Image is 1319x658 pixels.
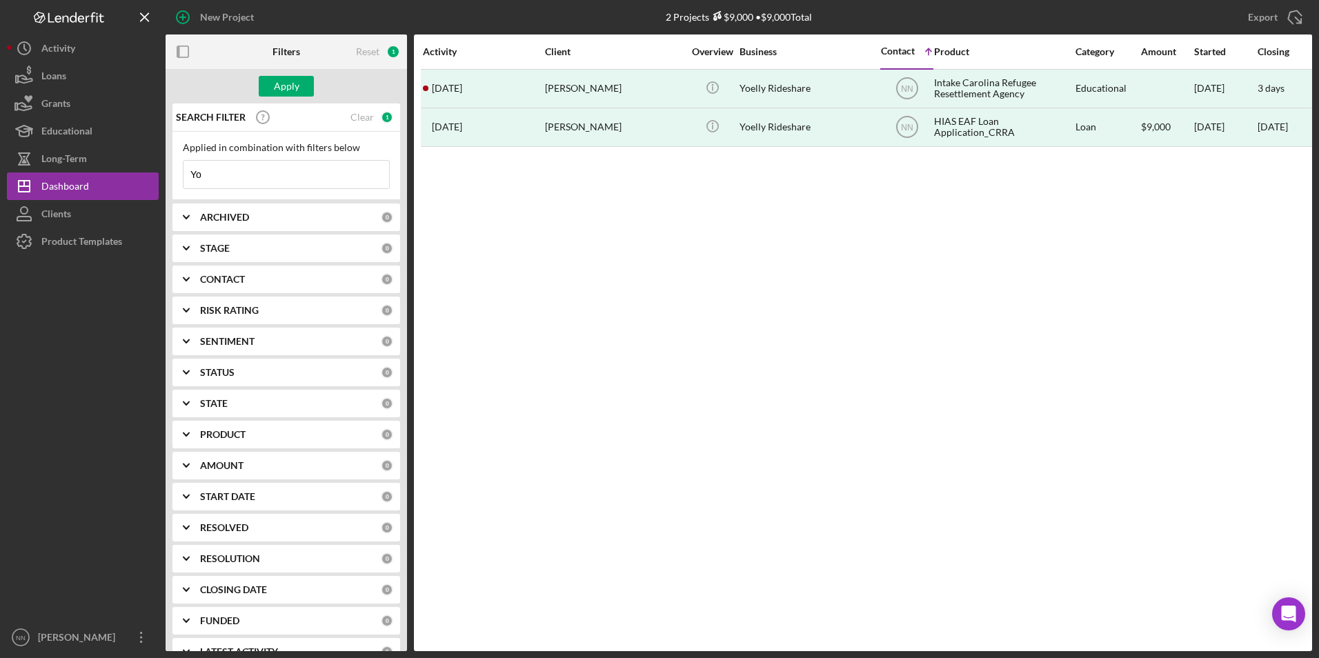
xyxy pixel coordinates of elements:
div: 0 [381,615,393,627]
b: RESOLUTION [200,553,260,564]
div: Reset [356,46,379,57]
div: 0 [381,335,393,348]
div: Clear [350,112,374,123]
div: Product [934,46,1072,57]
div: Grants [41,90,70,121]
time: 3 days [1258,82,1285,94]
div: Dashboard [41,172,89,203]
div: Intake Carolina Refugee Resettlement Agency [934,70,1072,107]
button: Product Templates [7,228,159,255]
div: [PERSON_NAME] [34,624,124,655]
div: 0 [381,242,393,255]
b: AMOUNT [200,460,244,471]
button: New Project [166,3,268,31]
div: Client [545,46,683,57]
b: RESOLVED [200,522,248,533]
div: Yoelly Rideshare [740,70,877,107]
div: Activity [41,34,75,66]
time: 2025-08-27 20:36 [432,83,462,94]
div: Started [1194,46,1256,57]
b: STATE [200,398,228,409]
b: SENTIMENT [200,336,255,347]
div: Contact [881,46,915,57]
div: Export [1248,3,1278,31]
div: Open Intercom Messenger [1272,597,1305,630]
div: Educational [1075,70,1140,107]
button: Long-Term [7,145,159,172]
b: SEARCH FILTER [176,112,246,123]
b: LATEST ACTIVITY [200,646,278,657]
div: Overview [686,46,738,57]
div: 0 [381,646,393,658]
b: FUNDED [200,615,239,626]
b: RISK RATING [200,305,259,316]
div: Educational [41,117,92,148]
b: PRODUCT [200,429,246,440]
div: 0 [381,397,393,410]
text: NN [901,84,913,94]
div: $9,000 [1141,109,1193,146]
div: 0 [381,366,393,379]
div: Business [740,46,877,57]
div: Amount [1141,46,1193,57]
button: Apply [259,76,314,97]
div: 0 [381,459,393,472]
button: Activity [7,34,159,62]
b: CLOSING DATE [200,584,267,595]
button: Loans [7,62,159,90]
div: Apply [274,76,299,97]
div: 2 Projects • $9,000 Total [666,11,812,23]
button: NN[PERSON_NAME] [7,624,159,651]
div: 0 [381,584,393,596]
div: 1 [381,111,393,123]
div: [DATE] [1258,121,1288,132]
div: Clients [41,200,71,231]
div: Product Templates [41,228,122,259]
div: 0 [381,211,393,223]
b: Filters [272,46,300,57]
div: Loan [1075,109,1140,146]
button: Dashboard [7,172,159,200]
b: STAGE [200,243,230,254]
button: Educational [7,117,159,145]
div: [DATE] [1194,109,1256,146]
div: HIAS EAF Loan Application_CRRA [934,109,1072,146]
b: ARCHIVED [200,212,249,223]
div: 1 [386,45,400,59]
div: 0 [381,521,393,534]
b: START DATE [200,491,255,502]
div: 0 [381,428,393,441]
div: [DATE] [1194,70,1256,107]
div: 0 [381,490,393,503]
div: Category [1075,46,1140,57]
button: Grants [7,90,159,117]
text: NN [16,634,26,641]
button: Export [1234,3,1312,31]
div: Yoelly Rideshare [740,109,877,146]
div: [PERSON_NAME] [545,109,683,146]
div: $9,000 [709,11,753,23]
time: 2025-08-05 22:35 [432,121,462,132]
div: Long-Term [41,145,87,176]
div: 0 [381,304,393,317]
div: 0 [381,552,393,565]
div: Applied in combination with filters below [183,142,390,153]
text: NN [901,123,913,132]
div: New Project [200,3,254,31]
div: Activity [423,46,544,57]
b: CONTACT [200,274,245,285]
div: 0 [381,273,393,286]
div: [PERSON_NAME] [545,70,683,107]
b: STATUS [200,367,235,378]
div: Loans [41,62,66,93]
button: Clients [7,200,159,228]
